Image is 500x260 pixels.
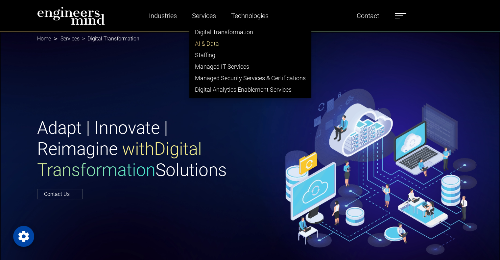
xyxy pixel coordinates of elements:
a: Services [60,35,80,42]
span: with Digital Transformation [37,139,202,180]
a: Industries [146,8,179,23]
a: Home [37,35,51,42]
a: Contact [354,8,382,23]
img: logo [37,7,105,25]
nav: breadcrumb [37,32,463,46]
a: Digital Analytics Enablement Services [190,84,311,95]
a: Technologies [228,8,271,23]
li: Digital Transformation [80,35,139,43]
h1: Adapt | Innovate | Reimagine Solutions [37,118,246,180]
a: AI & Data [190,38,311,49]
a: Contact Us [37,189,83,199]
a: Managed Security Services & Certifications [190,72,311,84]
a: Staffing [190,49,311,61]
a: Services [189,8,219,23]
a: Digital Transformation [190,26,311,38]
a: Managed IT Services [190,61,311,72]
ul: Industries [189,23,311,98]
